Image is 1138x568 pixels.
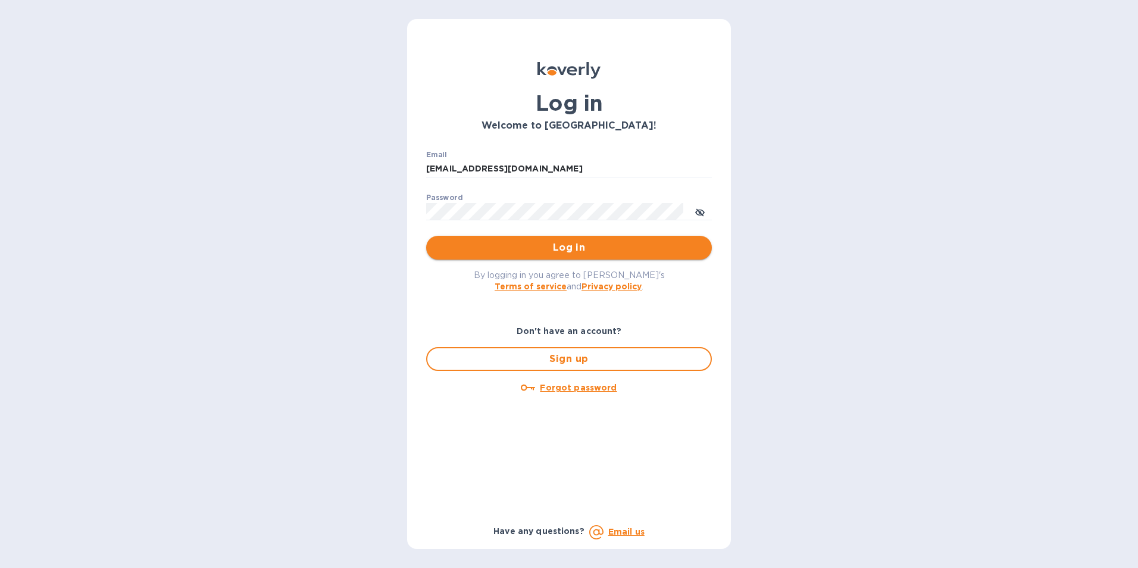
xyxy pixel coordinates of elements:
[493,526,584,536] b: Have any questions?
[517,326,622,336] b: Don't have an account?
[581,282,642,291] a: Privacy policy
[436,241,702,255] span: Log in
[426,160,712,178] input: Enter email address
[474,270,665,291] span: By logging in you agree to [PERSON_NAME]'s and .
[426,194,462,201] label: Password
[426,120,712,132] h3: Welcome to [GEOGRAPHIC_DATA]!
[495,282,567,291] a: Terms of service
[540,383,617,392] u: Forgot password
[608,527,645,536] a: Email us
[426,151,447,158] label: Email
[437,352,701,366] span: Sign up
[426,236,712,260] button: Log in
[688,199,712,223] button: toggle password visibility
[537,62,601,79] img: Koverly
[426,347,712,371] button: Sign up
[426,90,712,116] h1: Log in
